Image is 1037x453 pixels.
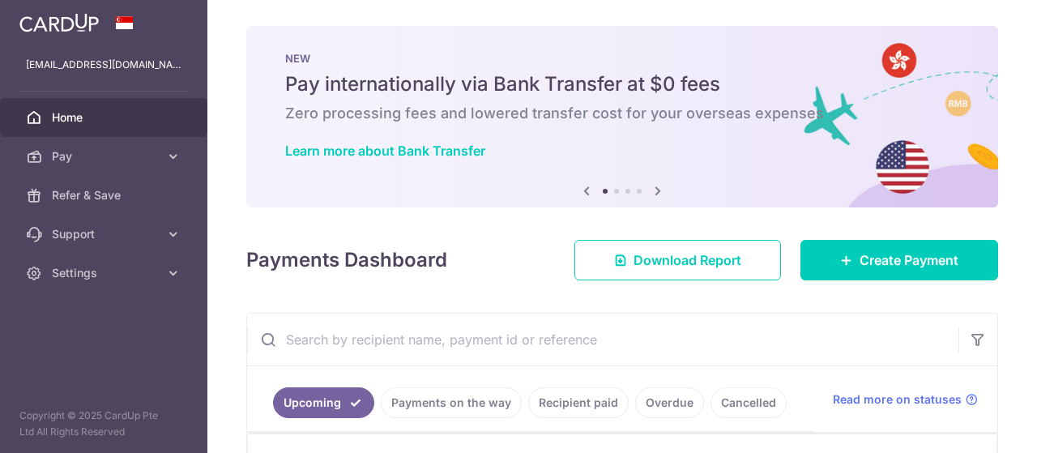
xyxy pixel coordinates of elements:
[273,387,374,418] a: Upcoming
[52,109,159,126] span: Home
[52,226,159,242] span: Support
[860,250,958,270] span: Create Payment
[285,143,485,159] a: Learn more about Bank Transfer
[711,387,787,418] a: Cancelled
[247,314,958,365] input: Search by recipient name, payment id or reference
[635,387,704,418] a: Overdue
[246,246,447,275] h4: Payments Dashboard
[285,52,959,65] p: NEW
[574,240,781,280] a: Download Report
[19,13,99,32] img: CardUp
[285,104,959,123] h6: Zero processing fees and lowered transfer cost for your overseas expenses
[381,387,522,418] a: Payments on the way
[833,391,962,408] span: Read more on statuses
[52,265,159,281] span: Settings
[26,57,181,73] p: [EMAIL_ADDRESS][DOMAIN_NAME]
[285,71,959,97] h5: Pay internationally via Bank Transfer at $0 fees
[528,387,629,418] a: Recipient paid
[52,187,159,203] span: Refer & Save
[800,240,998,280] a: Create Payment
[52,148,159,165] span: Pay
[246,26,998,207] img: Bank transfer banner
[833,391,978,408] a: Read more on statuses
[634,250,741,270] span: Download Report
